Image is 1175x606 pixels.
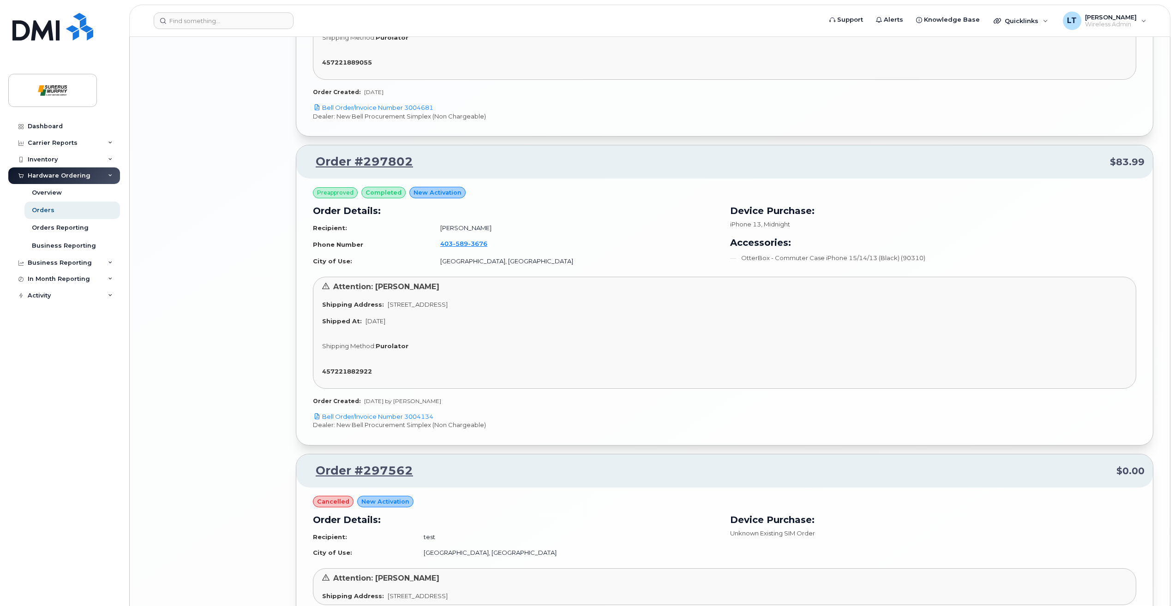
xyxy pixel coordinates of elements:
a: Bell Order/Invoice Number 3004134 [313,413,433,420]
span: [DATE] by [PERSON_NAME] [364,398,441,404]
span: Unknown Existing SIM Order [730,529,815,537]
a: Bell Order/Invoice Number 3004681 [313,104,433,111]
strong: Phone Number [313,241,363,248]
span: LT [1067,15,1077,26]
p: Dealer: New Bell Procurement Simplex (Non Chargeable) [313,421,1136,429]
span: Wireless Admin [1085,21,1137,28]
span: $83.99 [1110,155,1145,169]
a: 457221889055 [322,59,376,66]
span: 589 [453,240,468,247]
td: [GEOGRAPHIC_DATA], [GEOGRAPHIC_DATA] [432,253,719,269]
strong: Shipping Address: [322,592,384,600]
span: [DATE] [364,89,384,95]
a: Support [823,11,869,29]
a: Alerts [869,11,910,29]
strong: Recipient: [313,533,347,541]
h3: Device Purchase: [730,513,1136,527]
strong: Shipped At: [322,317,362,325]
strong: Shipping Address: [322,301,384,308]
strong: Recipient: [313,224,347,232]
span: Shipping Method: [322,34,376,41]
span: cancelled [317,497,349,506]
input: Find something... [154,12,294,29]
span: $0.00 [1116,464,1145,478]
td: test [415,529,719,545]
span: 403 [440,240,487,247]
strong: Order Created: [313,89,360,95]
span: 3676 [468,240,487,247]
a: Order #297562 [305,463,413,479]
a: Order #297802 [305,154,413,170]
span: Support [837,15,863,24]
a: 457221882922 [322,368,376,375]
strong: City of Use: [313,549,352,556]
span: [PERSON_NAME] [1085,13,1137,21]
span: [DATE] [366,317,385,325]
span: New Activation [361,497,409,506]
span: Preapproved [317,189,354,197]
span: New Activation [414,188,462,197]
strong: Purolator [376,34,408,41]
h3: Accessories: [730,236,1136,250]
span: Attention: [PERSON_NAME] [333,282,439,291]
span: Alerts [884,15,903,24]
a: Knowledge Base [910,11,986,29]
strong: 457221882922 [322,368,372,375]
span: completed [366,188,402,197]
span: iPhone 13 [730,220,761,228]
strong: Order Created: [313,398,360,404]
h3: Order Details: [313,513,719,527]
strong: 457221889055 [322,59,372,66]
span: , Midnight [761,220,790,228]
td: [GEOGRAPHIC_DATA], [GEOGRAPHIC_DATA] [415,545,719,561]
strong: City of Use: [313,257,352,265]
h3: Device Purchase: [730,204,1136,218]
span: [STREET_ADDRESS] [388,592,448,600]
span: Shipping Method: [322,342,376,350]
strong: Purolator [376,342,408,350]
h3: Order Details: [313,204,719,218]
span: Quicklinks [1005,17,1038,24]
li: OtterBox - Commuter Case iPhone 15/14/13 (Black) (90310) [730,254,1136,262]
td: [PERSON_NAME] [432,220,719,236]
div: Quicklinks [987,12,1055,30]
p: Dealer: New Bell Procurement Simplex (Non Chargeable) [313,112,1136,121]
a: 4035893676 [440,240,498,247]
span: [STREET_ADDRESS] [388,301,448,308]
div: Luis Trigueros Granillo [1056,12,1153,30]
span: Knowledge Base [924,15,980,24]
span: Attention: [PERSON_NAME] [333,574,439,582]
